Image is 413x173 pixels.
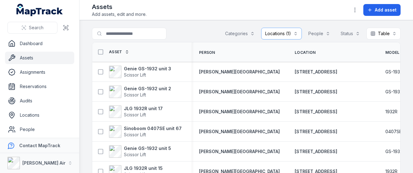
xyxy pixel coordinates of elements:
a: Model [385,50,406,55]
h2: Assets [92,2,147,11]
a: Asset [109,49,129,54]
strong: Genie GS-1932 unit 5 [124,145,171,152]
button: Locations (1) [261,28,302,40]
a: Genie GS-1932 unit 3Scissor Lift [109,66,171,78]
button: Table [366,28,401,40]
a: [PERSON_NAME][GEOGRAPHIC_DATA] [199,89,280,95]
strong: Sinoboom 0407SE unit 67 [124,125,182,132]
strong: [PERSON_NAME] Air [22,160,66,166]
span: 0407SE [385,129,402,135]
strong: Contact MapTrack [19,143,60,148]
a: [STREET_ADDRESS] [295,89,337,95]
span: Scissor Lift [124,112,146,117]
a: [PERSON_NAME][GEOGRAPHIC_DATA] [199,69,280,75]
span: Add assets, edit and more. [92,11,147,17]
a: MapTrack [16,4,63,16]
span: [STREET_ADDRESS] [295,129,337,134]
a: Assets [5,52,74,64]
a: Audits [5,95,74,107]
button: Add asset [363,4,401,16]
a: [STREET_ADDRESS] [295,148,337,155]
a: [STREET_ADDRESS] [295,109,337,115]
span: Person [199,50,215,55]
span: Scissor Lift [124,92,146,97]
button: Search [7,22,57,34]
button: People [304,28,334,40]
span: Scissor Lift [124,72,146,77]
span: GS-1932 [385,148,402,155]
span: [STREET_ADDRESS] [295,69,337,74]
a: [STREET_ADDRESS] [295,129,337,135]
span: Scissor Lift [124,152,146,157]
a: Dashboard [5,37,74,50]
span: Model [385,50,400,55]
span: 1932R [385,109,397,115]
button: Categories [221,28,259,40]
a: Assignments [5,66,74,78]
a: [PERSON_NAME][GEOGRAPHIC_DATA] [199,109,280,115]
a: Sinoboom 0407SE unit 67Scissor Lift [109,125,182,138]
span: [STREET_ADDRESS] [295,89,337,94]
strong: Genie GS-1932 unit 2 [124,86,171,92]
span: Add asset [375,7,397,13]
strong: JLG 1932R unit 15 [124,165,163,171]
a: Genie GS-1932 unit 2Scissor Lift [109,86,171,98]
a: People [5,123,74,136]
a: [PERSON_NAME][GEOGRAPHIC_DATA] [199,129,280,135]
span: Location [295,50,315,55]
strong: Genie GS-1932 unit 3 [124,66,171,72]
span: GS-1932 [385,89,402,95]
span: Search [29,25,43,31]
span: GS-1932 [385,69,402,75]
a: Reservations [5,80,74,93]
a: Forms [5,138,74,150]
button: Status [337,28,364,40]
span: Asset [109,49,122,54]
strong: JLG 1932R unit 17 [124,105,163,112]
a: Locations [5,109,74,121]
a: [STREET_ADDRESS] [295,69,337,75]
a: [PERSON_NAME][GEOGRAPHIC_DATA] [199,148,280,155]
span: Scissor Lift [124,132,146,137]
a: Genie GS-1932 unit 5Scissor Lift [109,145,171,158]
span: [STREET_ADDRESS] [295,109,337,114]
a: JLG 1932R unit 17Scissor Lift [109,105,163,118]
